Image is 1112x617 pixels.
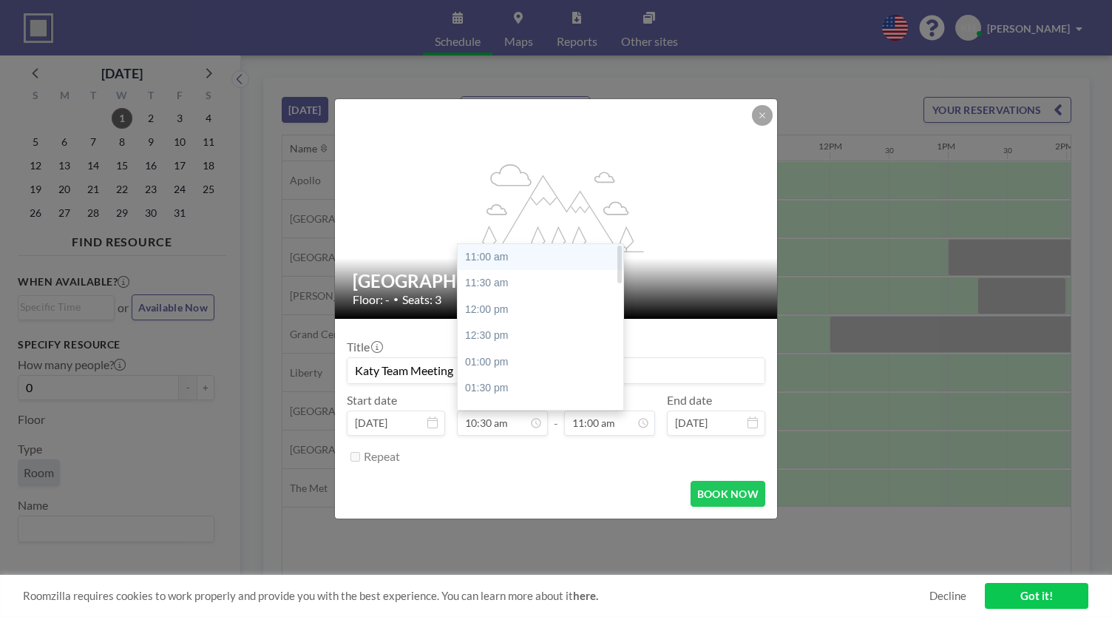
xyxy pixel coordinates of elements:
[929,589,966,603] a: Decline
[573,589,598,602] a: here.
[347,393,397,408] label: Start date
[458,270,631,297] div: 11:30 am
[469,163,644,252] g: flex-grow: 1.2;
[458,244,631,271] div: 11:00 am
[347,340,382,354] label: Title
[667,393,712,408] label: End date
[402,292,441,307] span: Seats: 3
[458,297,631,323] div: 12:00 pm
[353,270,761,292] h2: [GEOGRAPHIC_DATA]
[458,323,631,349] div: 12:30 pm
[554,398,558,431] span: -
[364,449,400,464] label: Repeat
[23,589,929,603] span: Roomzilla requires cookies to work properly and provide you with the best experience. You can lea...
[393,294,399,305] span: •
[985,583,1088,609] a: Got it!
[458,375,631,402] div: 01:30 pm
[458,402,631,428] div: 02:00 pm
[458,349,631,376] div: 01:00 pm
[691,481,765,507] button: BOOK NOW
[353,292,390,307] span: Floor: -
[347,358,764,383] input: Katy's reservation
